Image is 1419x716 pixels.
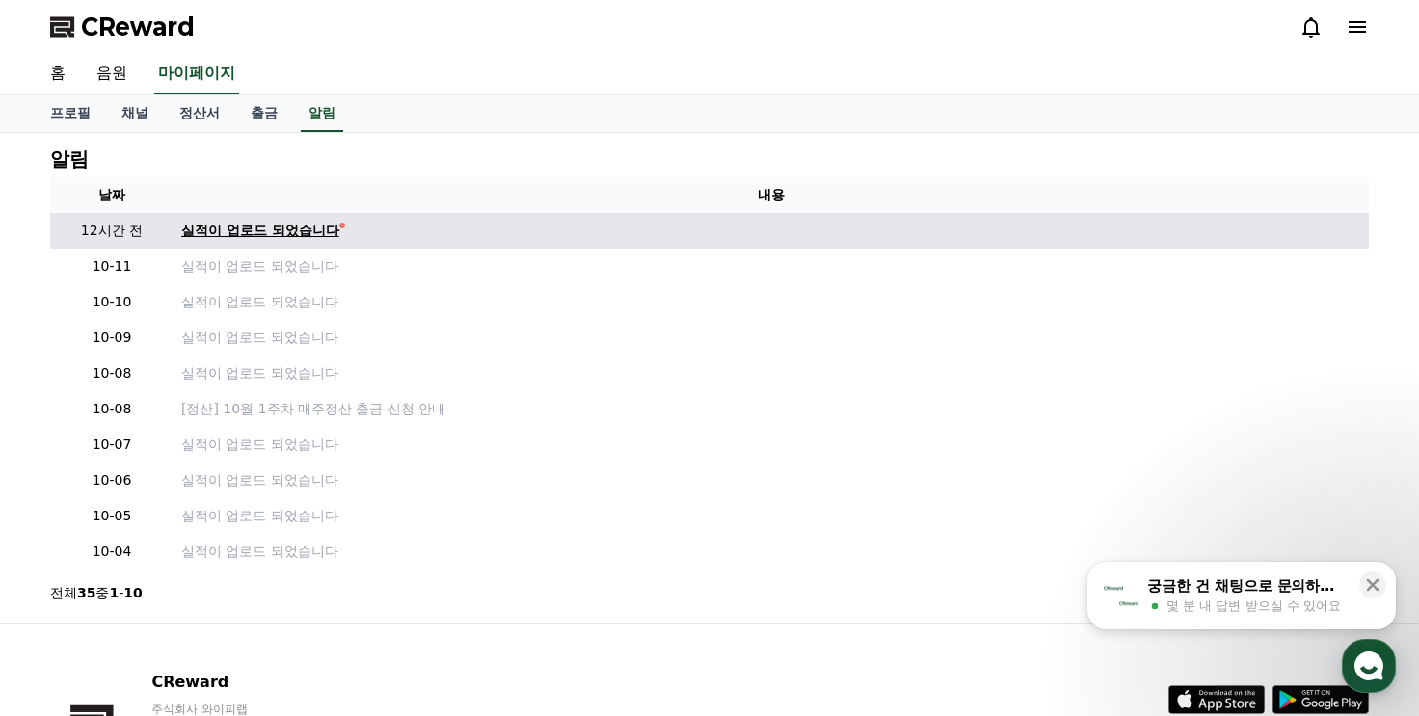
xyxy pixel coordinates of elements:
span: CReward [81,12,195,42]
th: 날짜 [50,177,174,213]
a: 정산서 [164,95,235,132]
a: CReward [50,12,195,42]
div: 실적이 업로드 되었습니다 [181,221,339,241]
p: 10-10 [58,292,166,312]
a: 실적이 업로드 되었습니다 [181,363,1361,384]
a: 마이페이지 [154,54,239,94]
a: 실적이 업로드 되었습니다 [181,292,1361,312]
a: 실적이 업로드 되었습니다 [181,328,1361,348]
a: 실적이 업로드 되었습니다 [181,435,1361,455]
a: 실적이 업로드 되었습니다 [181,256,1361,277]
span: 대화 [176,586,200,601]
a: [정산] 10월 1주차 매주정산 출금 신청 안내 [181,399,1361,419]
p: 전체 중 - [50,583,143,602]
p: 10-06 [58,470,166,491]
a: 설정 [249,556,370,604]
p: 10-05 [58,506,166,526]
a: 홈 [6,556,127,604]
h4: 알림 [50,148,89,170]
p: 10-04 [58,542,166,562]
a: 실적이 업로드 되었습니다 [181,221,1361,241]
strong: 1 [109,585,119,600]
a: 프로필 [35,95,106,132]
p: 10-09 [58,328,166,348]
a: 홈 [35,54,81,94]
p: 10-08 [58,363,166,384]
a: 채널 [106,95,164,132]
span: 설정 [298,585,321,600]
p: 10-07 [58,435,166,455]
a: 음원 [81,54,143,94]
a: 출금 [235,95,293,132]
strong: 35 [77,585,95,600]
span: 홈 [61,585,72,600]
a: 알림 [301,95,343,132]
p: 10-08 [58,399,166,419]
p: 10-11 [58,256,166,277]
a: 실적이 업로드 되었습니다 [181,470,1361,491]
a: 대화 [127,556,249,604]
a: 실적이 업로드 되었습니다 [181,542,1361,562]
p: 12시간 전 [58,221,166,241]
strong: 10 [123,585,142,600]
th: 내용 [174,177,1369,213]
a: 실적이 업로드 되었습니다 [181,506,1361,526]
p: CReward [151,671,387,694]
